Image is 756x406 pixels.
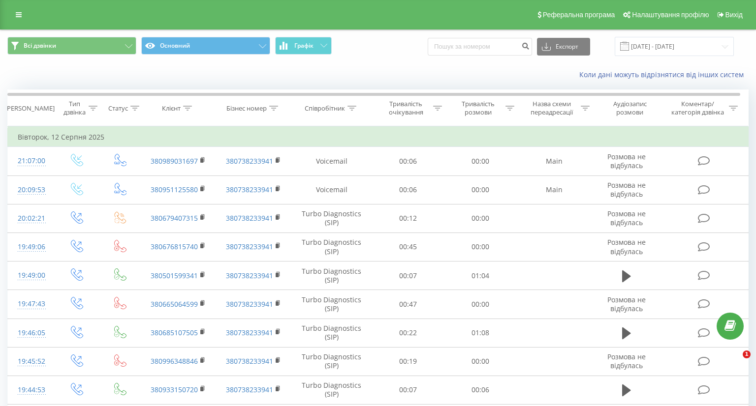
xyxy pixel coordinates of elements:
a: 380738233941 [226,328,273,337]
td: Main [517,147,592,175]
div: 19:46:05 [18,323,44,343]
td: Turbo Diagnostics (SIP) [291,232,372,261]
a: 380738233941 [226,356,273,366]
td: 00:45 [372,232,444,261]
div: 20:09:53 [18,180,44,200]
td: Main [517,175,592,204]
a: 380679407315 [151,213,198,223]
span: Всі дзвінки [24,42,56,50]
a: 380665064599 [151,299,198,309]
td: 00:06 [372,147,444,175]
span: Розмова не відбулась [607,352,646,370]
td: Turbo Diagnostics (SIP) [291,261,372,290]
span: Реферальна програма [543,11,615,19]
iframe: Intercom live chat [723,350,746,374]
td: Turbo Diagnostics (SIP) [291,290,372,319]
a: 380738233941 [226,242,273,251]
a: 380738233941 [226,385,273,394]
td: 00:00 [444,204,517,232]
span: Графік [294,42,314,49]
input: Пошук за номером [428,38,532,56]
div: 19:45:52 [18,352,44,371]
a: Коли дані можуть відрізнятися вiд інших систем [579,70,749,79]
td: Turbo Diagnostics (SIP) [291,347,372,376]
button: Графік [275,37,332,55]
td: Turbo Diagnostics (SIP) [291,376,372,404]
div: Бізнес номер [226,104,267,113]
td: 00:19 [372,347,444,376]
div: Тип дзвінка [63,100,86,116]
a: 380738233941 [226,213,273,223]
td: Voicemail [291,147,372,175]
span: Вихід [725,11,743,19]
div: Співробітник [305,104,345,113]
a: 380933150720 [151,385,198,394]
a: 380501599341 [151,271,198,280]
td: Turbo Diagnostics (SIP) [291,204,372,232]
td: 00:22 [372,319,444,347]
a: 380738233941 [226,271,273,280]
div: Аудіозапис розмови [601,100,659,116]
a: 380738233941 [226,299,273,309]
td: 01:08 [444,319,517,347]
div: [PERSON_NAME] [5,104,55,113]
td: 00:00 [444,175,517,204]
td: 00:06 [444,376,517,404]
div: 21:07:00 [18,151,44,171]
a: 380738233941 [226,185,273,194]
div: Назва схеми переадресації [526,100,578,116]
td: Вівторок, 12 Серпня 2025 [8,127,749,147]
div: Статус [108,104,128,113]
div: 19:49:06 [18,237,44,257]
span: Налаштування профілю [632,11,709,19]
td: 00:07 [372,261,444,290]
td: 00:07 [372,376,444,404]
button: Основний [141,37,270,55]
div: 19:44:53 [18,380,44,400]
td: 00:06 [372,175,444,204]
span: Розмова не відбулась [607,237,646,256]
td: 00:00 [444,290,517,319]
div: 19:47:43 [18,294,44,314]
td: 00:00 [444,147,517,175]
div: 20:02:21 [18,209,44,228]
div: Тривалість очікування [381,100,431,116]
td: 00:00 [444,232,517,261]
td: 00:47 [372,290,444,319]
td: 00:12 [372,204,444,232]
div: Клієнт [162,104,181,113]
button: Експорт [537,38,590,56]
div: 19:49:00 [18,266,44,285]
td: 00:00 [444,347,517,376]
span: 1 [743,350,751,358]
td: Turbo Diagnostics (SIP) [291,319,372,347]
span: Розмова не відбулась [607,209,646,227]
a: 380685107505 [151,328,198,337]
button: Всі дзвінки [7,37,136,55]
a: 380996348846 [151,356,198,366]
a: 380951125580 [151,185,198,194]
span: Розмова не відбулась [607,180,646,199]
div: Тривалість розмови [453,100,503,116]
a: 380738233941 [226,156,273,166]
div: Коментар/категорія дзвінка [669,100,726,116]
a: 380676815740 [151,242,198,251]
span: Розмова не відбулась [607,152,646,170]
span: Розмова не відбулась [607,295,646,313]
td: Voicemail [291,175,372,204]
a: 380989031697 [151,156,198,166]
td: 01:04 [444,261,517,290]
